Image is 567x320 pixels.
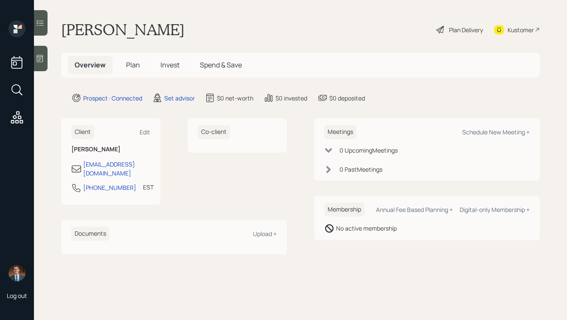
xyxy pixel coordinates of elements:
span: Spend & Save [200,60,242,70]
h6: Documents [71,227,109,241]
span: Invest [160,60,180,70]
div: Digital-only Membership + [460,206,530,214]
h6: Co-client [198,125,230,139]
h6: Client [71,125,94,139]
div: $0 deposited [329,94,365,103]
div: Plan Delivery [449,25,483,34]
div: No active membership [336,224,397,233]
span: Overview [75,60,106,70]
div: [EMAIL_ADDRESS][DOMAIN_NAME] [83,160,150,178]
div: Annual Fee Based Planning + [376,206,453,214]
div: Kustomer [508,25,534,34]
h6: Meetings [324,125,356,139]
div: [PHONE_NUMBER] [83,183,136,192]
span: Plan [126,60,140,70]
div: EST [143,183,154,192]
div: Upload + [253,230,277,238]
h6: [PERSON_NAME] [71,146,150,153]
img: hunter_neumayer.jpg [8,264,25,281]
div: Edit [140,128,150,136]
div: Schedule New Meeting + [462,128,530,136]
h1: [PERSON_NAME] [61,20,185,39]
div: $0 invested [275,94,307,103]
div: 0 Past Meeting s [340,165,382,174]
div: Set advisor [164,94,195,103]
div: Prospect · Connected [83,94,142,103]
div: $0 net-worth [217,94,253,103]
div: 0 Upcoming Meeting s [340,146,398,155]
h6: Membership [324,203,365,217]
div: Log out [7,292,27,300]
